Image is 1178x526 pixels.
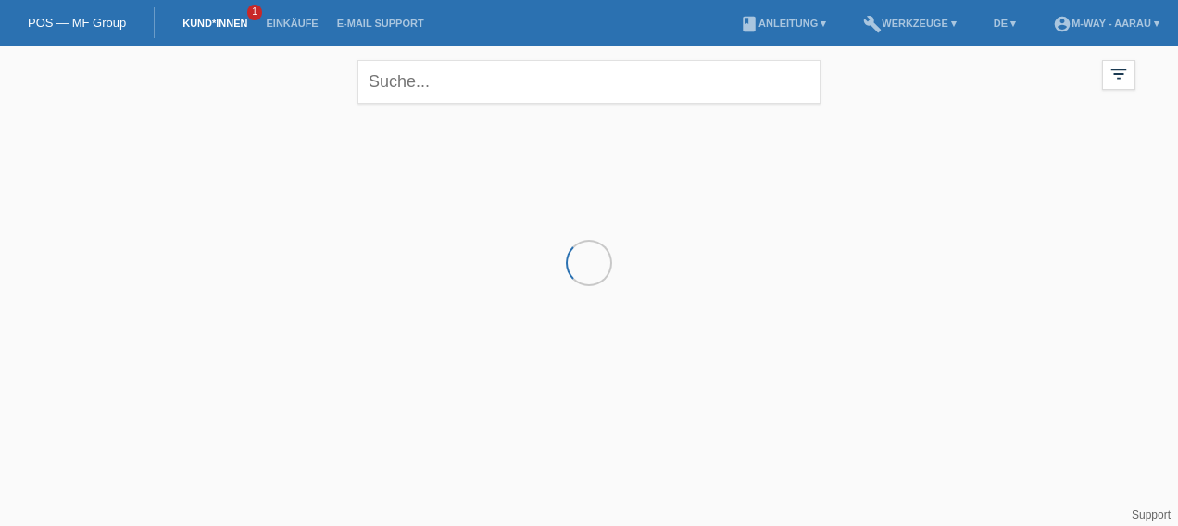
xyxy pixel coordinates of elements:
a: DE ▾ [984,18,1025,29]
i: filter_list [1109,64,1129,84]
a: bookAnleitung ▾ [731,18,835,29]
input: Suche... [357,60,821,104]
i: book [740,15,758,33]
a: E-Mail Support [328,18,433,29]
a: Kund*innen [173,18,257,29]
a: account_circlem-way - Aarau ▾ [1044,18,1169,29]
a: POS — MF Group [28,16,126,30]
i: account_circle [1053,15,1071,33]
a: buildWerkzeuge ▾ [854,18,966,29]
i: build [863,15,882,33]
a: Einkäufe [257,18,327,29]
a: Support [1132,508,1171,521]
span: 1 [247,5,262,20]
